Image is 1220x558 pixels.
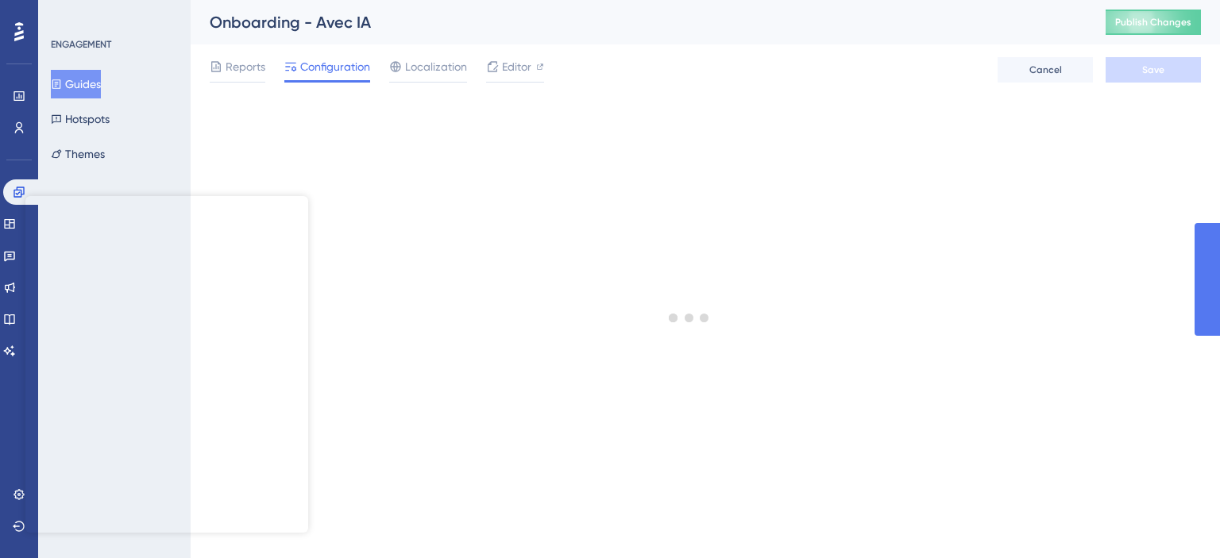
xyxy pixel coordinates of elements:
[1142,63,1164,76] span: Save
[1029,63,1062,76] span: Cancel
[998,57,1093,83] button: Cancel
[1115,16,1191,29] span: Publish Changes
[51,105,110,133] button: Hotspots
[210,11,1066,33] div: Onboarding - Avec IA
[1153,495,1201,543] iframe: UserGuiding AI Assistant Launcher
[51,70,101,98] button: Guides
[1106,10,1201,35] button: Publish Changes
[300,57,370,76] span: Configuration
[226,57,265,76] span: Reports
[1106,57,1201,83] button: Save
[502,57,531,76] span: Editor
[405,57,467,76] span: Localization
[51,38,111,51] div: ENGAGEMENT
[51,140,105,168] button: Themes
